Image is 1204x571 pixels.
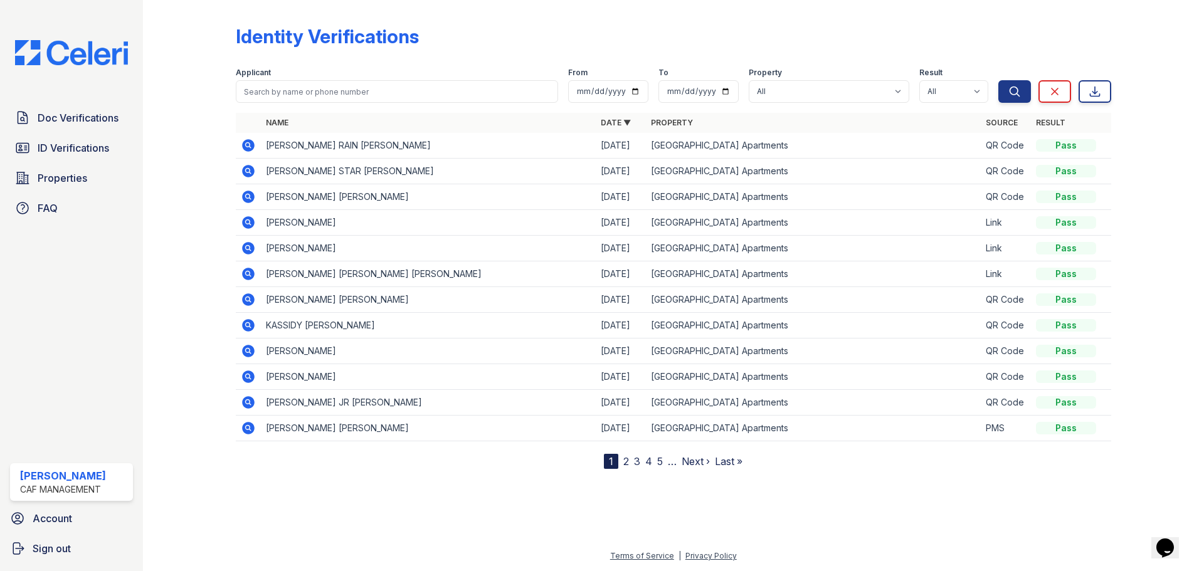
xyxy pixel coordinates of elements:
div: CAF Management [20,483,106,496]
div: Pass [1036,370,1096,383]
td: Link [981,261,1031,287]
td: [PERSON_NAME] [PERSON_NAME] [261,184,596,210]
td: QR Code [981,364,1031,390]
div: Pass [1036,268,1096,280]
td: QR Code [981,159,1031,184]
td: [GEOGRAPHIC_DATA] Apartments [646,364,981,390]
img: CE_Logo_Blue-a8612792a0a2168367f1c8372b55b34899dd931a85d93a1a3d3e32e68fde9ad4.png [5,40,138,65]
a: Last » [715,455,742,468]
td: [DATE] [596,133,646,159]
label: Applicant [236,68,271,78]
td: [GEOGRAPHIC_DATA] Apartments [646,390,981,416]
td: [PERSON_NAME] RAIN [PERSON_NAME] [261,133,596,159]
label: To [658,68,668,78]
td: [PERSON_NAME] [261,364,596,390]
td: QR Code [981,390,1031,416]
td: [DATE] [596,416,646,441]
input: Search by name or phone number [236,80,558,103]
td: [DATE] [596,159,646,184]
td: [PERSON_NAME] JR [PERSON_NAME] [261,390,596,416]
td: [DATE] [596,210,646,236]
div: [PERSON_NAME] [20,468,106,483]
td: [GEOGRAPHIC_DATA] Apartments [646,287,981,313]
span: … [668,454,677,469]
div: Pass [1036,293,1096,306]
div: Pass [1036,242,1096,254]
span: ID Verifications [38,140,109,155]
span: Doc Verifications [38,110,119,125]
a: Date ▼ [601,118,631,127]
label: From [568,68,588,78]
td: [GEOGRAPHIC_DATA] Apartments [646,261,981,287]
td: [GEOGRAPHIC_DATA] Apartments [646,133,981,159]
label: Property [749,68,782,78]
td: [DATE] [596,313,646,338]
td: PMS [981,416,1031,441]
td: [DATE] [596,390,646,416]
div: Pass [1036,345,1096,357]
iframe: chat widget [1151,521,1191,558]
td: [DATE] [596,364,646,390]
div: Pass [1036,396,1096,409]
td: QR Code [981,287,1031,313]
span: Account [33,511,72,526]
td: Link [981,236,1031,261]
div: Pass [1036,191,1096,203]
div: | [679,551,681,560]
a: 3 [634,455,640,468]
td: [PERSON_NAME] [PERSON_NAME] [261,287,596,313]
a: FAQ [10,196,133,221]
a: 5 [657,455,663,468]
div: Pass [1036,165,1096,177]
div: Pass [1036,319,1096,332]
td: [PERSON_NAME] [261,338,596,364]
a: 2 [623,455,629,468]
td: [DATE] [596,184,646,210]
td: KASSIDY [PERSON_NAME] [261,313,596,338]
td: [DATE] [596,261,646,287]
span: Sign out [33,541,71,556]
td: [PERSON_NAME] [261,236,596,261]
td: QR Code [981,133,1031,159]
td: [GEOGRAPHIC_DATA] Apartments [646,159,981,184]
td: [PERSON_NAME] [PERSON_NAME] [261,416,596,441]
td: [PERSON_NAME] [PERSON_NAME] [PERSON_NAME] [261,261,596,287]
a: 4 [645,455,652,468]
div: Pass [1036,216,1096,229]
td: [DATE] [596,236,646,261]
td: [GEOGRAPHIC_DATA] Apartments [646,236,981,261]
a: Properties [10,165,133,191]
td: QR Code [981,338,1031,364]
span: FAQ [38,201,58,216]
span: Properties [38,170,87,186]
a: Name [266,118,288,127]
td: QR Code [981,313,1031,338]
td: [PERSON_NAME] STAR [PERSON_NAME] [261,159,596,184]
a: Property [651,118,693,127]
div: Pass [1036,139,1096,152]
td: QR Code [981,184,1031,210]
a: Source [986,118,1018,127]
a: Sign out [5,536,138,561]
td: [GEOGRAPHIC_DATA] Apartments [646,210,981,236]
label: Result [919,68,943,78]
div: Pass [1036,422,1096,434]
a: Doc Verifications [10,105,133,130]
td: [GEOGRAPHIC_DATA] Apartments [646,416,981,441]
td: [GEOGRAPHIC_DATA] Apartments [646,184,981,210]
td: [DATE] [596,338,646,364]
a: Terms of Service [610,551,674,560]
div: 1 [604,454,618,469]
a: Privacy Policy [685,551,737,560]
a: Result [1036,118,1065,127]
div: Identity Verifications [236,25,419,48]
td: Link [981,210,1031,236]
a: Next › [682,455,710,468]
a: Account [5,506,138,531]
td: [GEOGRAPHIC_DATA] Apartments [646,338,981,364]
a: ID Verifications [10,135,133,160]
td: [DATE] [596,287,646,313]
td: [GEOGRAPHIC_DATA] Apartments [646,313,981,338]
td: [PERSON_NAME] [261,210,596,236]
